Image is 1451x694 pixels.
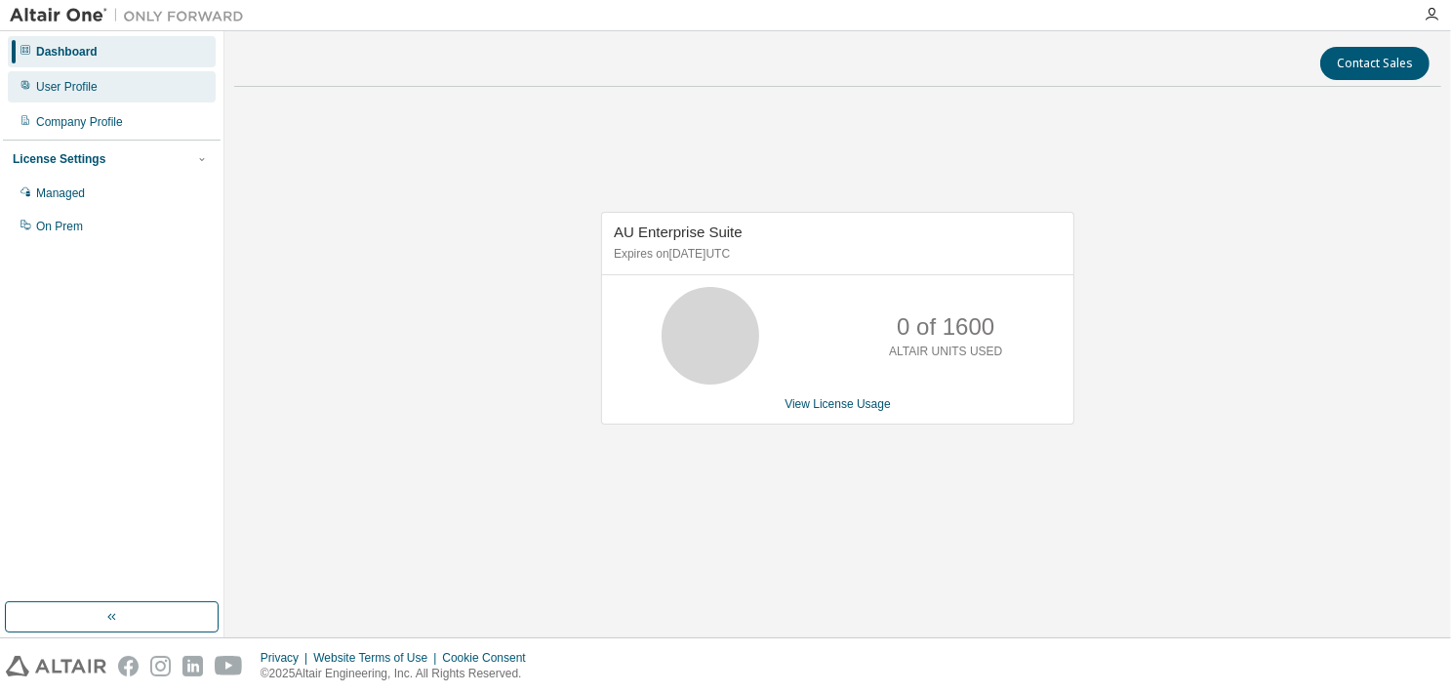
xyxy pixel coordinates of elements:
[36,79,98,95] div: User Profile
[36,44,98,60] div: Dashboard
[889,344,1002,360] p: ALTAIR UNITS USED
[785,397,891,411] a: View License Usage
[10,6,254,25] img: Altair One
[442,650,537,666] div: Cookie Consent
[614,224,743,240] span: AU Enterprise Suite
[313,650,442,666] div: Website Terms of Use
[150,656,171,676] img: instagram.svg
[36,114,123,130] div: Company Profile
[6,656,106,676] img: altair_logo.svg
[13,151,105,167] div: License Settings
[261,666,538,682] p: © 2025 Altair Engineering, Inc. All Rights Reserved.
[215,656,243,676] img: youtube.svg
[36,185,85,201] div: Managed
[118,656,139,676] img: facebook.svg
[614,246,1057,263] p: Expires on [DATE] UTC
[897,310,994,344] p: 0 of 1600
[182,656,203,676] img: linkedin.svg
[1320,47,1430,80] button: Contact Sales
[261,650,313,666] div: Privacy
[36,219,83,234] div: On Prem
